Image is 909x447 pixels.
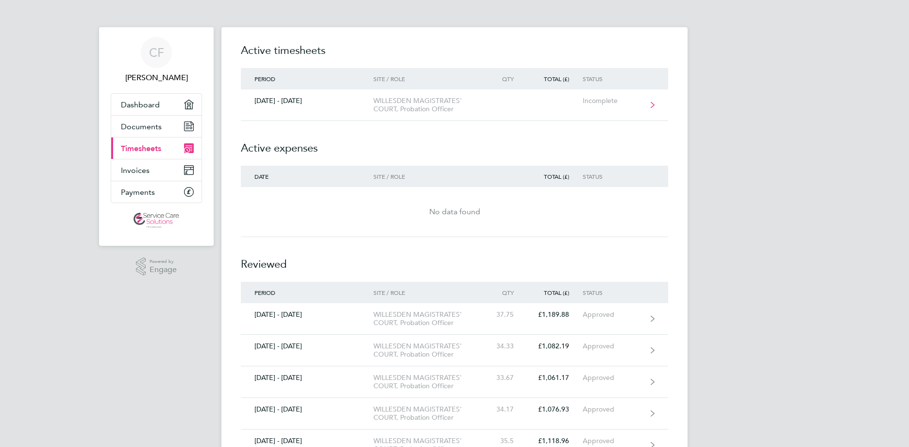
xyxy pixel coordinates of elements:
[136,258,177,276] a: Powered byEngage
[241,374,373,382] div: [DATE] - [DATE]
[111,72,202,84] span: Cleo Ferguson
[241,437,373,445] div: [DATE] - [DATE]
[111,159,202,181] a: Invoices
[373,310,485,327] div: WILLESDEN MAGISTRATES' COURT, Probation Officer
[241,335,668,366] a: [DATE] - [DATE]WILLESDEN MAGISTRATES' COURT, Probation Officer34.33£1,082.19Approved
[583,173,642,180] div: Status
[111,37,202,84] a: CF[PERSON_NAME]
[150,258,177,266] span: Powered by
[583,374,642,382] div: Approved
[111,138,202,159] a: Timesheets
[527,173,583,180] div: Total (£)
[134,213,179,228] img: servicecare-logo-retina.png
[583,289,642,296] div: Status
[373,374,485,390] div: WILLESDEN MAGISTRATES' COURT, Probation Officer
[485,310,527,319] div: 37.75
[254,75,275,83] span: Period
[121,122,162,131] span: Documents
[583,310,642,319] div: Approved
[241,121,668,166] h2: Active expenses
[241,366,668,398] a: [DATE] - [DATE]WILLESDEN MAGISTRATES' COURT, Probation Officer33.67£1,061.17Approved
[527,374,583,382] div: £1,061.17
[373,342,485,359] div: WILLESDEN MAGISTRATES' COURT, Probation Officer
[149,46,164,59] span: CF
[241,310,373,319] div: [DATE] - [DATE]
[241,237,668,282] h2: Reviewed
[111,116,202,137] a: Documents
[111,213,202,228] a: Go to home page
[527,405,583,413] div: £1,076.93
[373,97,485,113] div: WILLESDEN MAGISTRATES' COURT, Probation Officer
[583,97,642,105] div: Incomplete
[121,144,161,153] span: Timesheets
[121,188,155,197] span: Payments
[485,289,527,296] div: Qty
[150,266,177,274] span: Engage
[527,437,583,445] div: £1,118.96
[241,303,668,335] a: [DATE] - [DATE]WILLESDEN MAGISTRATES' COURT, Probation Officer37.75£1,189.88Approved
[99,27,214,246] nav: Main navigation
[241,97,373,105] div: [DATE] - [DATE]
[241,89,668,121] a: [DATE] - [DATE]WILLESDEN MAGISTRATES' COURT, Probation OfficerIncomplete
[241,173,373,180] div: Date
[527,342,583,350] div: £1,082.19
[373,405,485,422] div: WILLESDEN MAGISTRATES' COURT, Probation Officer
[527,310,583,319] div: £1,189.88
[527,289,583,296] div: Total (£)
[111,181,202,203] a: Payments
[241,43,668,68] h2: Active timesheets
[527,75,583,82] div: Total (£)
[241,398,668,430] a: [DATE] - [DATE]WILLESDEN MAGISTRATES' COURT, Probation Officer34.17£1,076.93Approved
[485,437,527,445] div: 35.5
[373,173,485,180] div: Site / Role
[373,75,485,82] div: Site / Role
[485,342,527,350] div: 34.33
[254,289,275,296] span: Period
[241,405,373,413] div: [DATE] - [DATE]
[583,75,642,82] div: Status
[241,206,668,218] div: No data found
[121,100,160,109] span: Dashboard
[583,437,642,445] div: Approved
[583,405,642,413] div: Approved
[111,94,202,115] a: Dashboard
[121,166,150,175] span: Invoices
[583,342,642,350] div: Approved
[485,405,527,413] div: 34.17
[485,374,527,382] div: 33.67
[241,342,373,350] div: [DATE] - [DATE]
[485,75,527,82] div: Qty
[373,289,485,296] div: Site / Role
